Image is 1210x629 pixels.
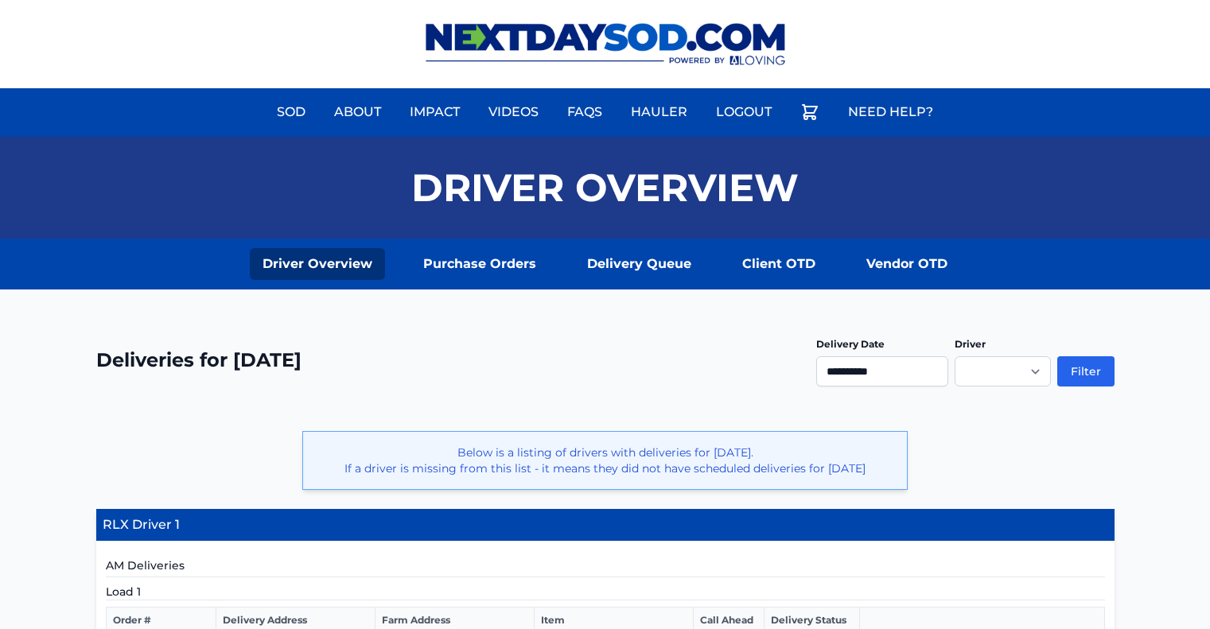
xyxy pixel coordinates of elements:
a: Delivery Queue [574,248,704,280]
h4: RLX Driver 1 [96,509,1115,542]
h5: AM Deliveries [106,557,1105,577]
a: Need Help? [838,93,943,131]
h1: Driver Overview [411,169,799,207]
a: Videos [479,93,548,131]
h5: Load 1 [106,584,1105,600]
label: Driver [955,338,986,350]
h2: Deliveries for [DATE] [96,348,302,373]
a: Impact [400,93,469,131]
a: FAQs [558,93,612,131]
a: Hauler [621,93,697,131]
a: Purchase Orders [410,248,549,280]
a: Sod [267,93,315,131]
label: Delivery Date [816,338,885,350]
a: Driver Overview [250,248,385,280]
a: Logout [706,93,781,131]
button: Filter [1057,356,1115,386]
p: Below is a listing of drivers with deliveries for [DATE]. If a driver is missing from this list -... [316,445,894,476]
a: About [325,93,391,131]
a: Client OTD [730,248,828,280]
a: Vendor OTD [854,248,960,280]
